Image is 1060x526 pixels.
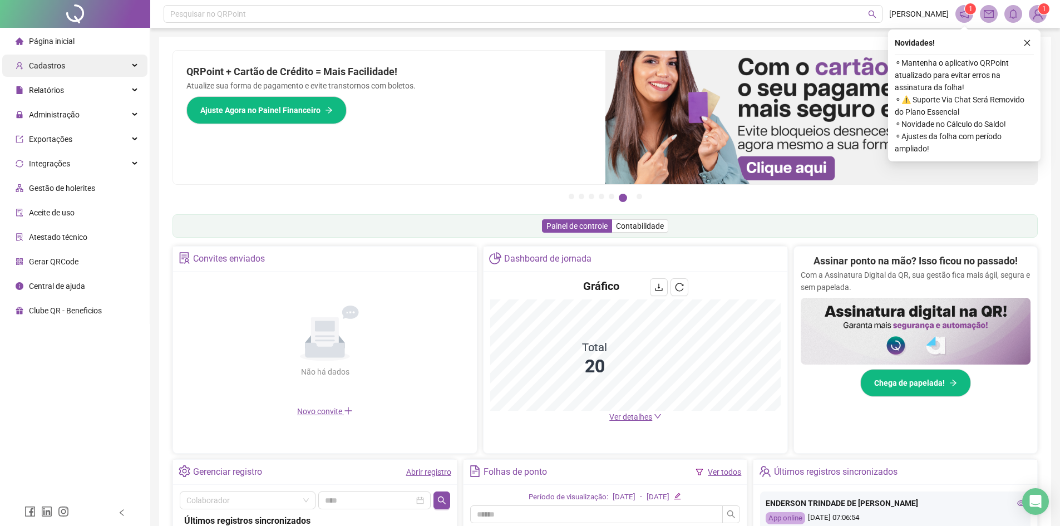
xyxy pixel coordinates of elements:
span: arrow-right [325,106,333,114]
span: apartment [16,184,23,192]
button: Ajuste Agora no Painel Financeiro [186,96,347,124]
img: banner%2F75947b42-3b94-469c-a360-407c2d3115d7.png [605,51,1038,184]
span: Aceite de uso [29,208,75,217]
span: Central de ajuda [29,282,85,291]
span: lock [16,111,23,119]
span: ⚬ Ajustes da folha com período ampliado! [895,130,1034,155]
span: 1 [1042,5,1046,13]
button: 2 [579,194,584,199]
div: - [640,491,642,503]
span: info-circle [16,282,23,290]
button: 1 [569,194,574,199]
div: App online [766,512,805,525]
button: 5 [609,194,614,199]
sup: Atualize o seu contato no menu Meus Dados [1038,3,1049,14]
span: close [1023,39,1031,47]
span: filter [696,468,703,476]
div: Gerenciar registro [193,463,262,481]
span: setting [179,465,190,477]
div: Período de visualização: [529,491,608,503]
span: Exportações [29,135,72,144]
span: qrcode [16,258,23,266]
h2: Assinar ponto na mão? Isso ficou no passado! [814,253,1018,269]
div: [DATE] [613,491,635,503]
span: Página inicial [29,37,75,46]
span: facebook [24,506,36,517]
span: 1 [969,5,973,13]
span: export [16,135,23,143]
span: team [759,465,771,477]
span: Chega de papelada! [874,377,945,389]
div: ENDERSON TRINDADE DE [PERSON_NAME] [766,497,1025,509]
h4: Gráfico [583,278,619,294]
span: Integrações [29,159,70,168]
span: edit [674,493,681,500]
p: Atualize sua forma de pagamento e evite transtornos com boletos. [186,80,592,92]
span: Atestado técnico [29,233,87,242]
span: notification [959,9,969,19]
span: ⚬ Novidade no Cálculo do Saldo! [895,118,1034,130]
sup: 1 [965,3,976,14]
span: user-add [16,62,23,70]
button: 7 [637,194,642,199]
span: mail [984,9,994,19]
div: Convites enviados [193,249,265,268]
span: search [437,496,446,505]
div: Últimos registros sincronizados [774,463,898,481]
span: solution [16,233,23,241]
span: ⚬ Mantenha o aplicativo QRPoint atualizado para evitar erros na assinatura da folha! [895,57,1034,94]
span: Contabilidade [616,222,664,230]
div: Open Intercom Messenger [1022,488,1049,515]
span: down [654,412,662,420]
a: Abrir registro [406,468,451,476]
span: instagram [58,506,69,517]
button: 4 [599,194,604,199]
span: file-text [469,465,481,477]
button: 3 [589,194,594,199]
span: left [118,509,126,517]
span: audit [16,209,23,217]
span: Gerar QRCode [29,257,78,266]
div: Dashboard de jornada [504,249,591,268]
p: Com a Assinatura Digital da QR, sua gestão fica mais ágil, segura e sem papelada. [801,269,1031,293]
div: [DATE] [647,491,669,503]
img: 89577 [1029,6,1046,22]
span: sync [16,160,23,168]
span: Relatórios [29,86,64,95]
span: pie-chart [489,252,501,264]
span: Cadastros [29,61,65,70]
span: arrow-right [949,379,957,387]
img: banner%2F02c71560-61a6-44d4-94b9-c8ab97240462.png [801,298,1031,365]
span: Ajuste Agora no Painel Financeiro [200,104,321,116]
div: [DATE] 07:06:54 [766,512,1025,525]
span: plus [344,406,353,415]
span: bell [1008,9,1018,19]
a: Ver todos [708,468,741,476]
span: download [654,283,663,292]
span: reload [675,283,684,292]
span: ⚬ ⚠️ Suporte Via Chat Será Removido do Plano Essencial [895,94,1034,118]
span: linkedin [41,506,52,517]
button: Chega de papelada! [860,369,971,397]
span: Gestão de holerites [29,184,95,193]
span: file [16,86,23,94]
span: [PERSON_NAME] [889,8,949,20]
button: 6 [619,194,627,202]
h2: QRPoint + Cartão de Crédito = Mais Facilidade! [186,64,592,80]
span: search [868,10,876,18]
span: Painel de controle [546,222,608,230]
span: home [16,37,23,45]
span: Novidades ! [895,37,935,49]
span: solution [179,252,190,264]
div: Folhas de ponto [484,463,547,481]
span: gift [16,307,23,314]
a: Ver detalhes down [609,412,662,421]
span: Administração [29,110,80,119]
span: Clube QR - Beneficios [29,306,102,315]
div: Não há dados [274,366,376,378]
span: eye [1017,499,1025,507]
span: Ver detalhes [609,412,652,421]
span: Novo convite [297,407,353,416]
span: search [727,510,736,519]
